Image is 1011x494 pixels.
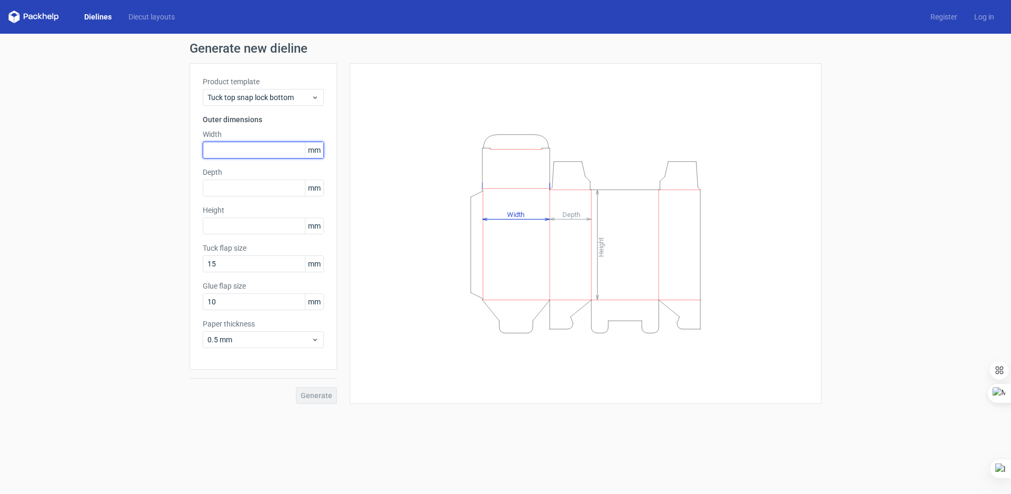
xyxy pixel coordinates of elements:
[203,129,324,140] label: Width
[922,12,966,22] a: Register
[305,180,323,196] span: mm
[305,218,323,234] span: mm
[207,92,311,103] span: Tuck top snap lock bottom
[203,167,324,177] label: Depth
[76,12,120,22] a: Dielines
[203,76,324,87] label: Product template
[203,114,324,125] h3: Outer dimensions
[120,12,183,22] a: Diecut layouts
[203,319,324,329] label: Paper thickness
[597,237,605,256] tspan: Height
[203,281,324,291] label: Glue flap size
[562,210,580,218] tspan: Depth
[305,142,323,158] span: mm
[207,334,311,345] span: 0.5 mm
[190,42,821,55] h1: Generate new dieline
[305,294,323,310] span: mm
[507,210,524,218] tspan: Width
[966,12,1003,22] a: Log in
[203,243,324,253] label: Tuck flap size
[203,205,324,215] label: Height
[305,256,323,272] span: mm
